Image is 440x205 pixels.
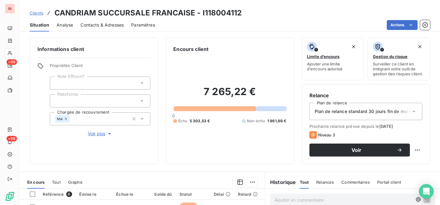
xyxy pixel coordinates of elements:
div: Solde dû [150,192,172,197]
input: Ajouter une valeur [70,116,75,122]
span: +99 [6,136,17,141]
img: Logo LeanPay [5,191,15,201]
input: Ajouter une valeur [55,98,60,104]
span: [DATE] [379,124,393,129]
h3: CANDRIAM SUCCURSALE FRANCAISE - I118004112 [54,7,242,19]
span: 0 [172,113,175,118]
h6: Informations client [37,45,150,53]
span: Voir [317,148,396,153]
div: Retard [238,192,258,197]
span: En cours [27,180,45,185]
span: Commentaires [341,180,370,185]
button: Voir plus [50,130,150,137]
div: IN [5,4,15,14]
span: 1 961,69 € [267,118,287,124]
h6: Encours client [173,45,209,53]
button: Limite d’encoursAjouter une limite d’encours autorisé [302,38,364,80]
div: Délai [214,192,231,197]
a: Clients [30,10,43,16]
div: Échue le [116,192,143,197]
div: Statut [179,192,206,197]
h2: 7 265,22 € [173,86,286,104]
span: Relances [316,180,334,185]
span: 5 303,53 € [190,118,210,124]
span: Propriétés Client [50,63,150,72]
h6: Historique [265,178,296,186]
span: Gestion du risque [373,54,408,59]
span: Contacts & Adresses [80,22,124,28]
h6: Relance [309,92,422,99]
span: Portail client [377,180,401,185]
div: Open Intercom Messenger [419,184,434,199]
span: Voir plus [88,131,113,137]
span: Niveau 3 [318,132,335,137]
input: Ajouter une valeur [55,80,60,86]
div: Émise le [80,192,109,197]
span: Mai [57,117,63,121]
button: Gestion du risqueSurveiller ce client en intégrant votre outil de gestion des risques client. [368,38,430,80]
span: 6 [66,191,72,197]
span: Non-échu [247,118,265,124]
button: Voir [309,144,410,157]
span: Surveiller ce client en intégrant votre outil de gestion des risques client. [373,61,425,76]
span: Ajouter une limite d’encours autorisé [307,61,359,71]
span: Situation [30,22,49,28]
span: Tout [52,180,61,185]
span: Échu [178,118,187,124]
span: Plan de relance standard 30 jours fin de mois [315,108,411,115]
span: +99 [6,59,17,65]
span: Graphe [68,180,83,185]
span: Analyse [57,22,73,28]
span: Prochaine relance prévue depuis le [309,124,422,129]
span: Clients [30,10,43,15]
span: Tout [300,180,309,185]
span: Limite d’encours [307,54,340,59]
button: Actions [387,20,418,30]
span: Paramètres [131,22,155,28]
div: Référence [43,191,72,197]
